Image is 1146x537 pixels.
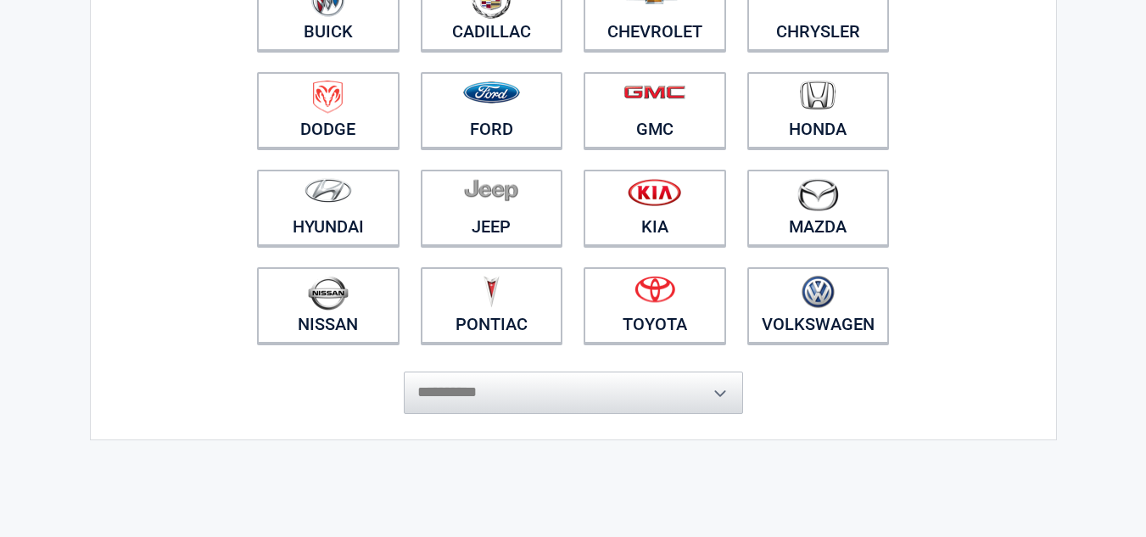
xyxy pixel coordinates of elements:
img: volkswagen [802,276,835,309]
a: Kia [584,170,726,246]
a: Volkswagen [747,267,890,344]
a: Jeep [421,170,563,246]
a: Ford [421,72,563,148]
img: ford [463,81,520,103]
img: gmc [623,85,685,99]
img: hyundai [305,178,352,203]
a: Mazda [747,170,890,246]
a: Pontiac [421,267,563,344]
a: Nissan [257,267,400,344]
img: pontiac [483,276,500,308]
img: jeep [464,178,518,202]
a: Hyundai [257,170,400,246]
img: dodge [313,81,343,114]
img: nissan [308,276,349,310]
img: honda [800,81,836,110]
img: kia [628,178,681,206]
a: Honda [747,72,890,148]
a: GMC [584,72,726,148]
a: Toyota [584,267,726,344]
a: Dodge [257,72,400,148]
img: mazda [797,178,839,211]
img: toyota [634,276,675,303]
